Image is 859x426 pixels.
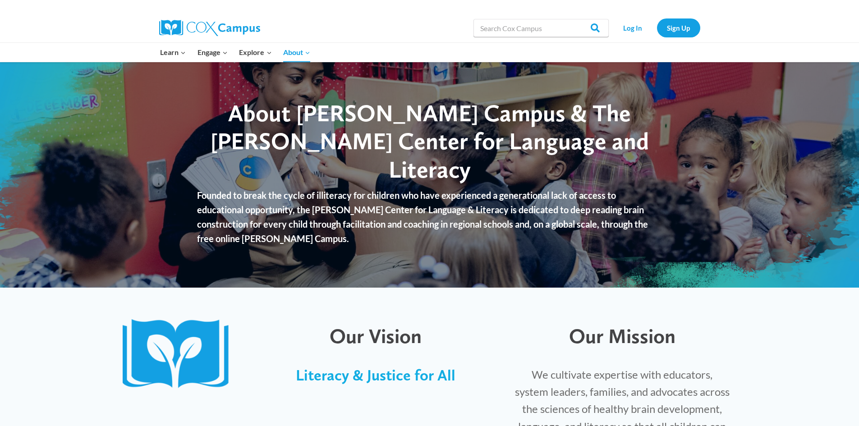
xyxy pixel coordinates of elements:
img: CoxCampus-Logo_Book only [123,319,237,391]
span: Engage [198,46,228,58]
nav: Secondary Navigation [613,18,700,37]
span: Our Mission [569,324,675,348]
span: About [PERSON_NAME] Campus & The [PERSON_NAME] Center for Language and Literacy [211,99,649,183]
span: About [283,46,310,58]
p: Founded to break the cycle of illiteracy for children who have experienced a generational lack of... [197,188,662,246]
a: Sign Up [657,18,700,37]
a: Log In [613,18,652,37]
span: Learn [160,46,186,58]
nav: Primary Navigation [155,43,316,62]
span: Explore [239,46,271,58]
img: Cox Campus [159,20,260,36]
span: Our Vision [330,324,422,348]
input: Search Cox Campus [473,19,609,37]
span: Literacy & Justice for All [296,366,455,384]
